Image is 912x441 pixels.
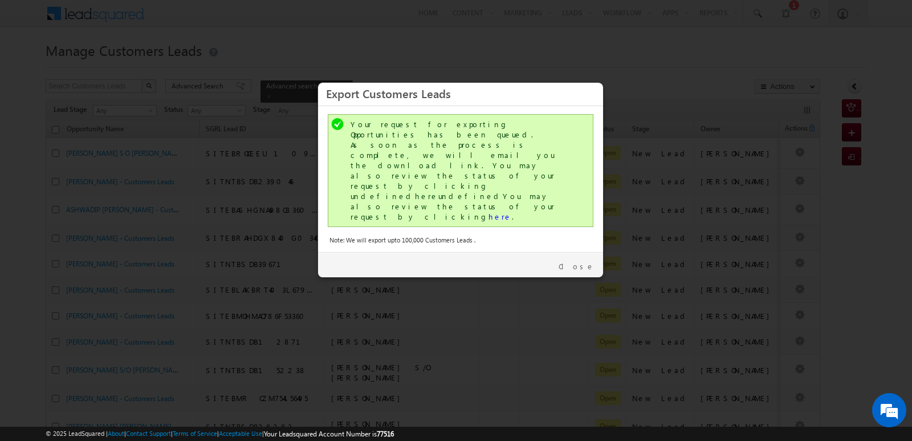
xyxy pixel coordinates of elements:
[173,430,217,437] a: Terms of Service
[559,261,595,272] a: Close
[264,430,394,438] span: Your Leadsquared Account Number is
[126,430,171,437] a: Contact Support
[46,428,394,439] span: © 2025 LeadSquared | | | | |
[219,430,262,437] a: Acceptable Use
[351,119,573,222] div: Your request for exporting Opportunities has been queued. As soon as the process is complete, we ...
[377,430,394,438] span: 77516
[108,430,124,437] a: About
[488,212,512,221] a: here
[326,83,595,103] h3: Export Customers Leads
[329,235,592,245] div: Note: We will export upto 100,000 Customers Leads .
